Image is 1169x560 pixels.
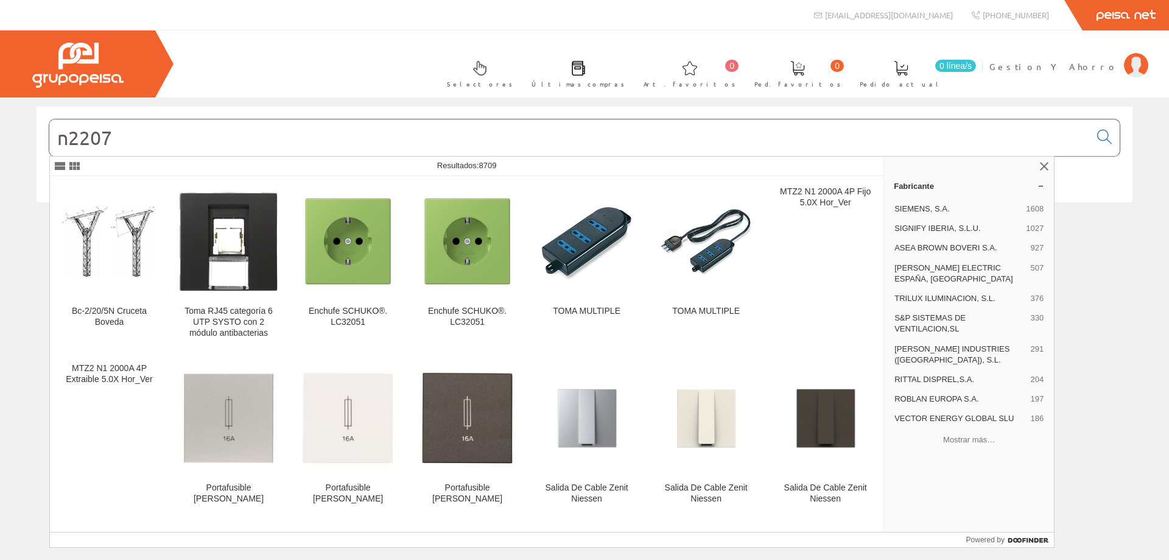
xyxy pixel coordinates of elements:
[894,223,1021,234] span: SIGNIFY IBERIA, S.L.U.
[830,60,844,72] span: 0
[656,191,756,291] img: TOMA MULTIPLE
[537,483,636,505] div: Salida De Cable Zenit Niessen
[1030,344,1044,366] span: 291
[1030,394,1044,405] span: 197
[966,533,1055,547] a: Powered by
[894,413,1025,424] span: VECTOR ENERGY GLOBAL SLU
[644,78,735,90] span: Art. favoritos
[169,353,288,519] a: Portafusible Zenit Niessen Portafusible [PERSON_NAME]
[894,243,1025,253] span: ASEA BROWN BOVERI S.A.
[889,430,1049,450] button: Mostrar más…
[527,353,646,519] a: Salida De Cable Zenit Niessen Salida De Cable Zenit Niessen
[537,191,636,291] img: TOMA MULTIPLE
[179,306,278,339] div: Toma RJ45 categoría 6 UTP SYSTO con 2 módulo antibacterias
[532,78,625,90] span: Últimas compras
[1030,374,1044,385] span: 204
[447,78,513,90] span: Selectores
[179,369,278,468] img: Portafusible Zenit Niessen
[983,10,1049,20] span: [PHONE_NUMBER]
[289,353,407,519] a: Portafusible Zenit Niessen Portafusible [PERSON_NAME]
[435,51,519,95] a: Selectores
[418,369,517,468] img: Portafusible Zenit Niessen
[860,78,943,90] span: Pedido actual
[656,369,756,468] img: Salida De Cable Zenit Niessen
[60,204,159,280] img: Bc-2/20/5N Cruceta Boveda
[776,186,875,208] div: MTZ2 N1 2000A 4P Fijo 5.0X Hor_Ver
[894,344,1025,366] span: [PERSON_NAME] INDUSTRIES ([GEOGRAPHIC_DATA]), S.L.
[894,374,1025,385] span: RITTAL DISPREL,S.A.
[894,204,1021,214] span: SIEMENS, S.A.
[418,306,517,328] div: Enchufe SCHUKO®. LC32051
[1026,223,1044,234] span: 1027
[60,306,159,328] div: Bc-2/20/5N Cruceta Boveda
[894,394,1025,405] span: ROBLAN EUROPA S.A.
[298,191,398,291] img: Enchufe SCHUKO®. LC32051
[298,483,398,505] div: Portafusible [PERSON_NAME]
[894,293,1025,304] span: TRILUX ILUMINACION, S.L.
[537,369,636,468] img: Salida De Cable Zenit Niessen
[1026,204,1044,214] span: 1608
[418,483,517,505] div: Portafusible [PERSON_NAME]
[179,191,278,291] img: Toma RJ45 categoría 6 UTP SYSTO con 2 módulo antibacterias
[60,363,159,385] div: MTZ2 N1 2000A 4P Extraible 5.0X Hor_Ver
[647,353,765,519] a: Salida De Cable Zenit Niessen Salida De Cable Zenit Niessen
[537,306,636,317] div: TOMA MULTIPLE
[776,369,875,468] img: Salida De Cable Zenit Niessen
[935,60,976,72] span: 0 línea/s
[50,177,169,353] a: Bc-2/20/5N Cruceta Boveda Bc-2/20/5N Cruceta Boveda
[776,483,875,505] div: Salida De Cable Zenit Niessen
[32,43,124,88] img: Grupo Peisa
[298,306,398,328] div: Enchufe SCHUKO®. LC32051
[1030,293,1044,304] span: 376
[1030,263,1044,285] span: 507
[49,119,1090,156] input: Buscar...
[37,218,1132,228] div: © Grupo Peisa
[989,51,1148,62] a: Gestion Y Ahorro
[754,78,841,90] span: Ped. favoritos
[647,177,765,353] a: TOMA MULTIPLE TOMA MULTIPLE
[825,10,953,20] span: [EMAIL_ADDRESS][DOMAIN_NAME]
[1030,313,1044,335] span: 330
[437,161,497,170] span: Resultados:
[479,161,496,170] span: 8709
[418,191,517,291] img: Enchufe SCHUKO®. LC32051
[408,177,527,353] a: Enchufe SCHUKO®. LC32051 Enchufe SCHUKO®. LC32051
[50,353,169,519] a: MTZ2 N1 2000A 4P Extraible 5.0X Hor_Ver
[408,353,527,519] a: Portafusible Zenit Niessen Portafusible [PERSON_NAME]
[1030,413,1044,424] span: 186
[519,51,631,95] a: Últimas compras
[966,534,1005,545] span: Powered by
[289,177,407,353] a: Enchufe SCHUKO®. LC32051 Enchufe SCHUKO®. LC32051
[179,483,278,505] div: Portafusible [PERSON_NAME]
[894,313,1025,335] span: S&P SISTEMAS DE VENTILACION,SL
[527,177,646,353] a: TOMA MULTIPLE TOMA MULTIPLE
[656,306,756,317] div: TOMA MULTIPLE
[894,263,1025,285] span: [PERSON_NAME] ELECTRIC ESPAÑA, [GEOGRAPHIC_DATA]
[725,60,739,72] span: 0
[1030,243,1044,253] span: 927
[766,177,885,353] a: MTZ2 N1 2000A 4P Fijo 5.0X Hor_Ver
[298,369,398,468] img: Portafusible Zenit Niessen
[766,353,885,519] a: Salida De Cable Zenit Niessen Salida De Cable Zenit Niessen
[169,177,288,353] a: Toma RJ45 categoría 6 UTP SYSTO con 2 módulo antibacterias Toma RJ45 categoría 6 UTP SYSTO con 2 ...
[656,483,756,505] div: Salida De Cable Zenit Niessen
[989,60,1118,73] span: Gestion Y Ahorro
[884,176,1054,196] a: Fabricante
